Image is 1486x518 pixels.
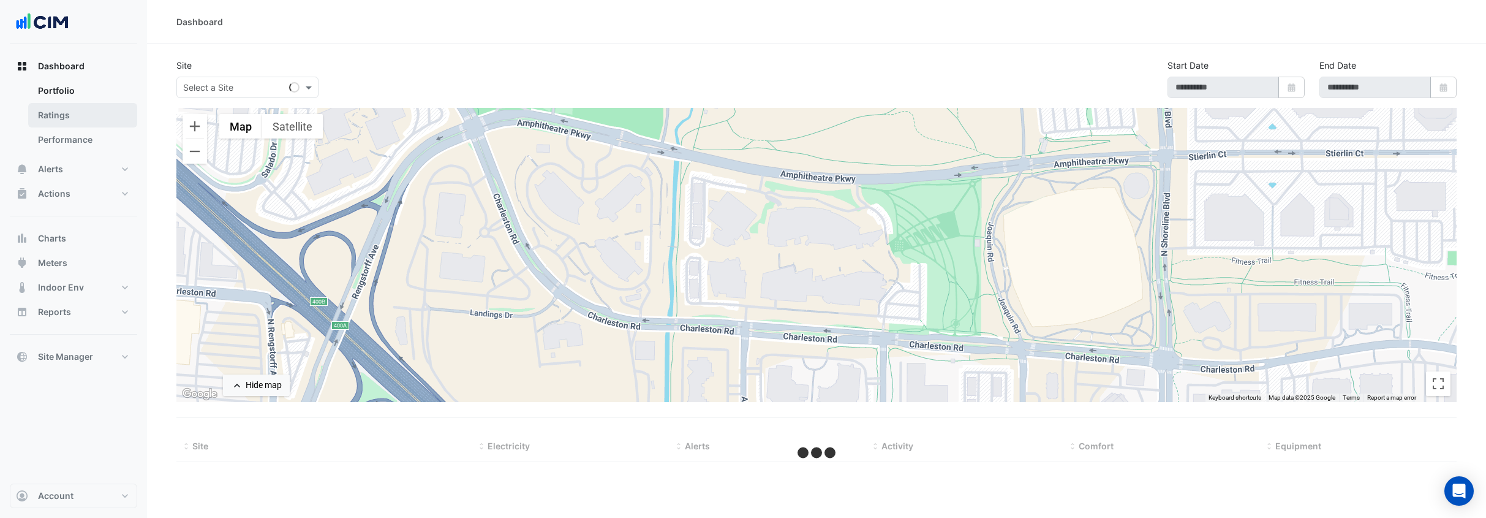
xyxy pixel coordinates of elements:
[10,275,137,300] button: Indoor Env
[16,232,28,245] app-icon: Charts
[16,351,28,363] app-icon: Site Manager
[10,226,137,251] button: Charts
[38,232,66,245] span: Charts
[488,441,530,451] span: Electricity
[1167,59,1209,72] label: Start Date
[28,128,137,152] a: Performance
[38,60,85,72] span: Dashboard
[1444,476,1474,506] div: Open Intercom Messenger
[1275,441,1321,451] span: Equipment
[10,484,137,508] button: Account
[183,114,207,139] button: Zoom in
[10,251,137,275] button: Meters
[1319,59,1356,72] label: End Date
[38,306,71,318] span: Reports
[10,300,137,324] button: Reports
[15,10,70,34] img: Company Logo
[10,78,137,157] div: Dashboard
[881,441,913,451] span: Activity
[246,379,282,392] div: Hide map
[16,306,28,318] app-icon: Reports
[1343,394,1360,401] a: Terms (opens in new tab)
[176,59,192,72] label: Site
[10,345,137,369] button: Site Manager
[38,351,93,363] span: Site Manager
[223,375,290,396] button: Hide map
[16,257,28,269] app-icon: Meters
[685,441,710,451] span: Alerts
[38,490,74,502] span: Account
[38,257,67,269] span: Meters
[1426,371,1450,396] button: Toggle fullscreen view
[10,157,137,181] button: Alerts
[16,281,28,294] app-icon: Indoor Env
[1209,394,1261,402] button: Keyboard shortcuts
[28,103,137,128] a: Ratings
[16,60,28,72] app-icon: Dashboard
[38,281,84,294] span: Indoor Env
[38,163,63,175] span: Alerts
[28,78,137,103] a: Portfolio
[179,386,220,402] img: Google
[10,54,137,78] button: Dashboard
[183,139,207,164] button: Zoom out
[16,188,28,200] app-icon: Actions
[1367,394,1416,401] a: Report a map error
[38,188,70,200] span: Actions
[1269,394,1335,401] span: Map data ©2025 Google
[10,181,137,206] button: Actions
[262,114,323,139] button: Show satellite imagery
[192,441,208,451] span: Site
[219,114,262,139] button: Show street map
[16,163,28,175] app-icon: Alerts
[1079,441,1114,451] span: Comfort
[176,15,223,28] div: Dashboard
[179,386,220,402] a: Open this area in Google Maps (opens a new window)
